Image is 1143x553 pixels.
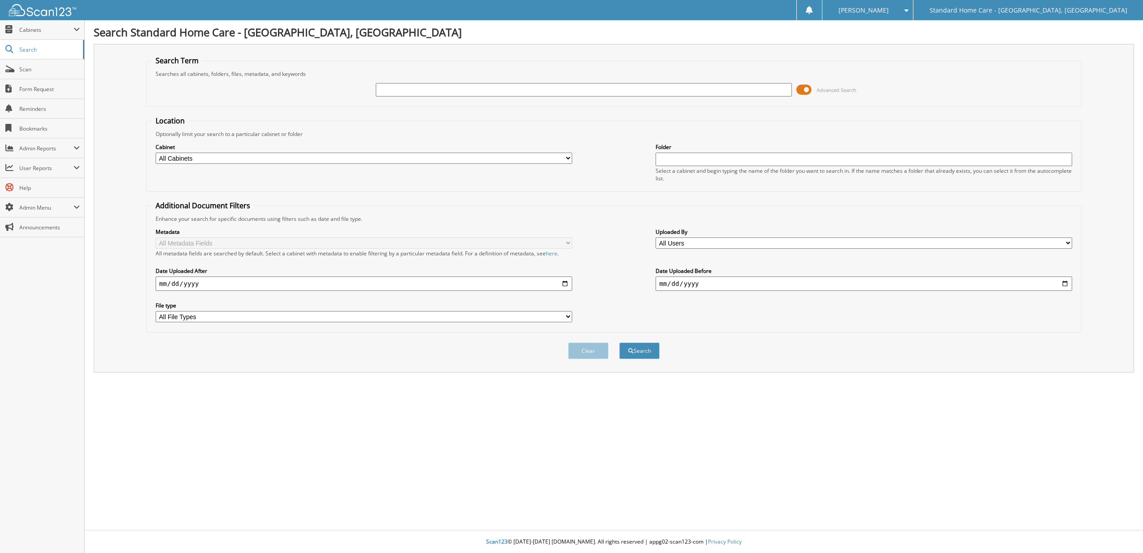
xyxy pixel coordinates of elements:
button: Search [619,342,660,359]
span: [PERSON_NAME] [839,8,889,13]
button: Clear [568,342,608,359]
iframe: Chat Widget [1098,510,1143,553]
div: Enhance your search for specific documents using filters such as date and file type. [151,215,1077,223]
legend: Additional Document Filters [151,201,255,211]
div: Select a cabinet and begin typing the name of the folder you want to search in. If the name match... [656,167,1072,182]
div: Searches all cabinets, folders, files, metadata, and keywords [151,70,1077,78]
span: Help [19,184,80,192]
div: © [DATE]-[DATE] [DOMAIN_NAME]. All rights reserved | appg02-scan123-com | [85,531,1143,553]
legend: Search Term [151,56,203,66]
label: Metadata [156,228,572,236]
span: Announcements [19,224,80,231]
label: Cabinet [156,143,572,151]
span: Admin Menu [19,204,74,211]
span: Cabinets [19,26,74,34]
label: Uploaded By [656,228,1072,236]
a: here [546,250,557,257]
span: Advanced Search [817,87,856,93]
span: Scan123 [486,538,508,545]
span: Bookmarks [19,125,80,132]
label: Date Uploaded After [156,267,572,275]
input: end [656,276,1072,291]
label: Folder [656,143,1072,151]
h1: Search Standard Home Care - [GEOGRAPHIC_DATA], [GEOGRAPHIC_DATA] [94,25,1134,39]
span: Form Request [19,85,80,93]
span: Standard Home Care - [GEOGRAPHIC_DATA], [GEOGRAPHIC_DATA] [930,8,1127,13]
label: File type [156,302,572,309]
span: Scan [19,66,80,73]
img: scan123-logo-white.svg [9,4,76,16]
span: User Reports [19,164,74,172]
span: Admin Reports [19,145,74,152]
legend: Location [151,116,189,126]
span: Reminders [19,105,80,113]
label: Date Uploaded Before [656,267,1072,275]
div: All metadata fields are searched by default. Select a cabinet with metadata to enable filtering b... [156,250,572,257]
div: Optionally limit your search to a particular cabinet or folder [151,130,1077,138]
input: start [156,276,572,291]
a: Privacy Policy [708,538,742,545]
span: Search [19,46,78,53]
